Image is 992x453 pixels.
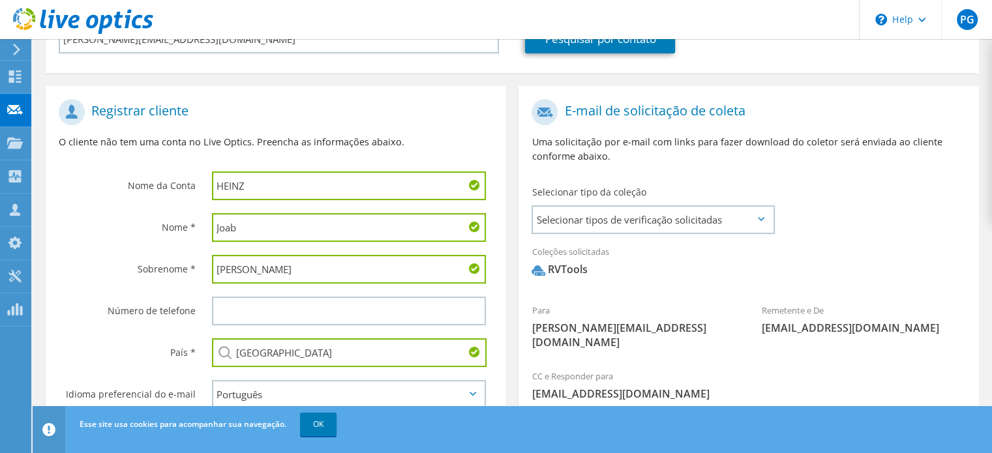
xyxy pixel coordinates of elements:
span: [PERSON_NAME][EMAIL_ADDRESS][DOMAIN_NAME] [532,321,736,349]
svg: \n [875,14,887,25]
span: [EMAIL_ADDRESS][DOMAIN_NAME] [532,387,965,401]
div: Remetente e De [749,297,979,342]
p: O cliente não tem uma conta no Live Optics. Preencha as informações abaixo. [59,135,492,149]
h1: Registrar cliente [59,99,486,125]
h1: E-mail de solicitação de coleta [532,99,959,125]
label: Idioma preferencial do e-mail [59,380,196,401]
div: Coleções solicitadas [519,238,978,290]
label: País * [59,338,196,359]
div: Para [519,297,749,356]
span: Esse site usa cookies para acompanhar sua navegação. [80,418,286,430]
span: PG [957,9,978,30]
label: Sobrenome * [59,255,196,276]
a: Pesquisar por contato [525,25,675,53]
label: Selecionar tipo da coleção [532,186,646,199]
a: OK [300,413,337,436]
div: CC e Responder para [519,362,978,407]
span: Selecionar tipos de verificação solicitadas [533,207,773,233]
label: Nome da Conta [59,171,196,192]
span: [EMAIL_ADDRESS][DOMAIN_NAME] [762,321,966,335]
p: Uma solicitação por e-mail com links para fazer download do coletor será enviada ao cliente confo... [532,135,965,164]
label: Nome * [59,213,196,234]
div: RVTools [532,262,587,277]
label: Número de telefone [59,297,196,317]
